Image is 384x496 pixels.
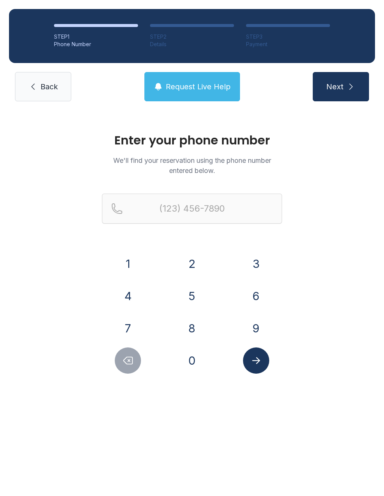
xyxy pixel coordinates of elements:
[115,283,141,309] button: 4
[115,347,141,374] button: Delete number
[150,33,234,41] div: STEP 2
[166,81,231,92] span: Request Live Help
[102,155,282,176] p: We'll find your reservation using the phone number entered below.
[326,81,343,92] span: Next
[102,194,282,224] input: Reservation phone number
[179,283,205,309] button: 5
[54,41,138,48] div: Phone Number
[243,315,269,341] button: 9
[243,283,269,309] button: 6
[102,134,282,146] h1: Enter your phone number
[115,315,141,341] button: 7
[150,41,234,48] div: Details
[243,251,269,277] button: 3
[40,81,58,92] span: Back
[115,251,141,277] button: 1
[179,315,205,341] button: 8
[246,33,330,41] div: STEP 3
[243,347,269,374] button: Submit lookup form
[179,251,205,277] button: 2
[179,347,205,374] button: 0
[54,33,138,41] div: STEP 1
[246,41,330,48] div: Payment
